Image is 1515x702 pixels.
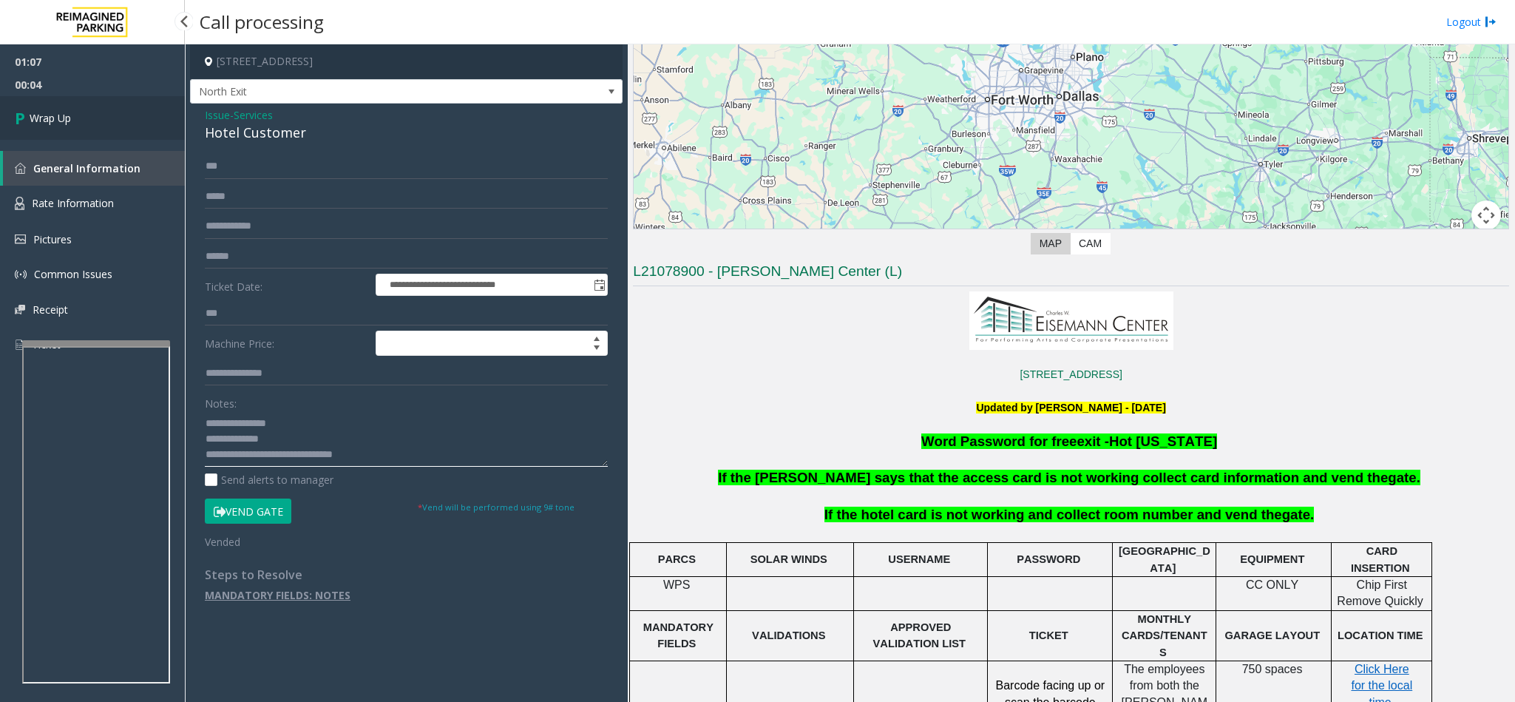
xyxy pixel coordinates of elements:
a: Open this area in Google Maps (opens a new window) [637,229,686,248]
span: Receipt [33,303,68,317]
span: Pictures [33,232,72,246]
font: Updated by [PERSON_NAME] - [DATE] [976,402,1165,414]
span: CC ONLY [1246,578,1298,591]
button: Map camera controls [1471,200,1501,230]
span: Services [234,107,273,123]
span: MONTHLY CARDS/TENANTS [1122,613,1207,658]
span: Ticket [32,337,61,351]
span: TICKET [1029,630,1068,641]
img: 'icon' [15,338,24,351]
h4: [STREET_ADDRESS] [190,44,623,79]
span: Hot [US_STATE] [1109,433,1217,449]
span: VALIDATIONS [752,630,825,641]
span: CARD INSERTION [1351,545,1410,573]
span: PASSWORD [1017,553,1080,565]
span: Wrap Up [30,110,71,126]
span: gate. [1282,507,1315,522]
span: Rate Information [32,196,114,210]
span: gate. [1388,470,1420,485]
img: 'icon' [15,163,26,174]
span: Vended [205,535,240,549]
span: Issue [205,107,230,123]
a: [STREET_ADDRESS] [1020,368,1122,380]
div: Hotel Customer [205,123,608,143]
label: Machine Price: [201,331,372,356]
u: MANDATORY FIELDS: NOTES [205,588,350,602]
img: 'icon' [15,305,25,314]
span: EQUIPMENT [1240,553,1304,565]
span: If the [PERSON_NAME] says that the access card is not working collect card information and vend the [718,470,1388,485]
span: exit - [1077,433,1109,449]
h3: Call processing [192,4,331,40]
h3: L21078900 - [PERSON_NAME] Center (L) [633,262,1509,286]
span: North Exit [191,80,536,104]
label: CAM [1070,233,1111,254]
label: Ticket Date: [201,274,372,296]
span: WPS [663,578,690,591]
label: Notes: [205,391,237,411]
span: Toggle popup [591,274,607,295]
span: Decrease value [586,343,607,355]
span: USERNAME [888,553,950,565]
span: - [230,108,273,122]
span: If the hotel card is not working and collect room number and vend the [824,507,1282,522]
span: General Information [33,161,140,175]
span: LOCATION TIME [1338,630,1423,641]
div: 2351Performance Drive , Richardson, TX [1062,36,1081,63]
img: Google [637,229,686,248]
a: Logout [1446,14,1497,30]
a: General Information [3,151,185,186]
img: fff4a7276ae74cbe868202e4386c404a.jpg [969,291,1173,350]
span: GARAGE LAYOUT [1224,630,1320,641]
label: Map [1031,233,1071,254]
span: SOLAR WINDS [750,553,827,565]
small: Vend will be performed using 9# tone [418,502,575,513]
span: Common Issues [34,267,112,281]
span: [GEOGRAPHIC_DATA] [1119,545,1210,573]
img: 'icon' [15,197,24,210]
h4: Steps to Resolve [205,568,608,582]
span: PARCS [658,553,696,565]
span: MANDATORY FIELDS [643,621,714,649]
span: 750 spaces [1242,663,1303,675]
label: Send alerts to manager [205,472,333,487]
button: Vend Gate [205,499,291,524]
span: Word Password for free [921,433,1077,449]
img: logout [1485,14,1497,30]
span: APPROVED VALIDATION LIST [873,621,966,649]
span: Increase value [586,331,607,343]
img: 'icon' [15,234,26,244]
img: 'icon' [15,269,27,280]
